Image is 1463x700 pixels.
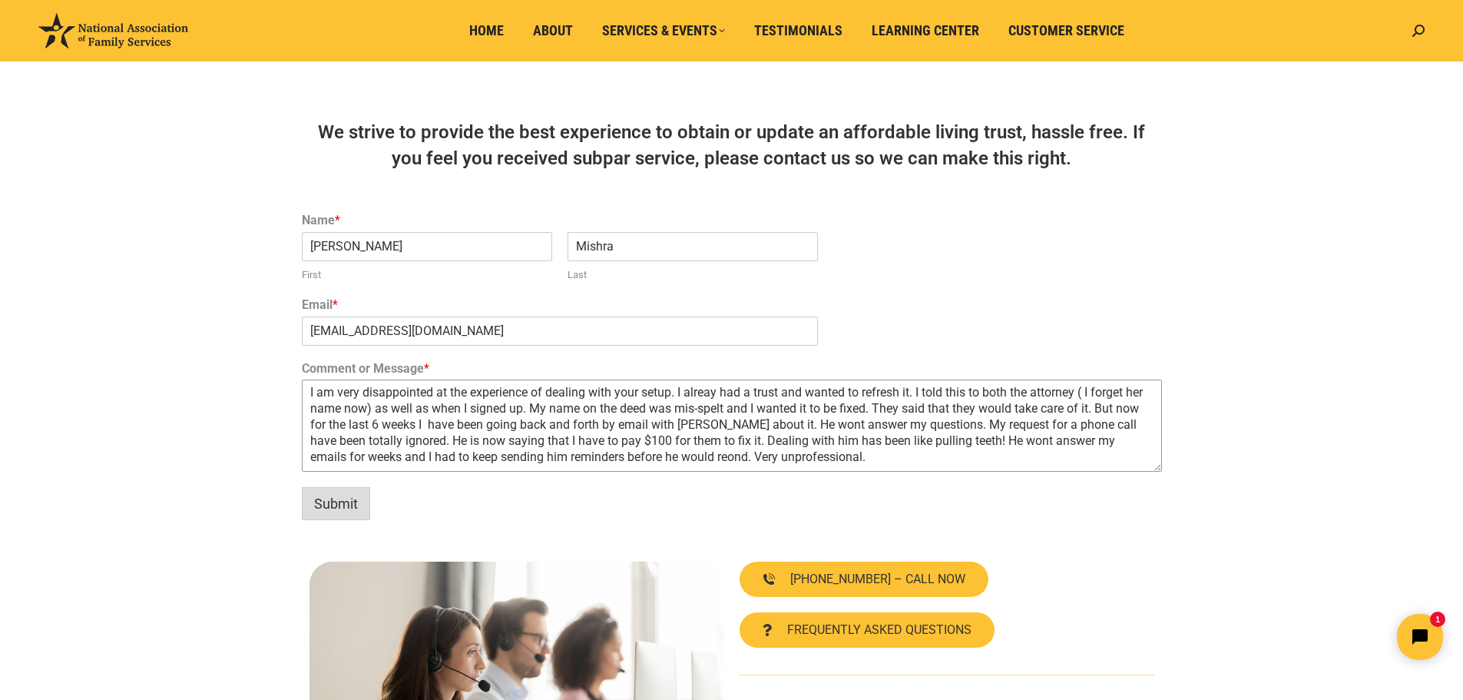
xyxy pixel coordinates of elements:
[1008,22,1124,39] span: Customer Service
[861,16,990,45] a: Learning Center
[302,361,1162,377] label: Comment or Message
[458,16,515,45] a: Home
[1192,601,1456,673] iframe: Tidio Chat
[302,120,1162,171] h3: We strive to provide the best experience to obtain or update an affordable living trust, hassle f...
[302,297,1162,314] label: Email
[302,269,552,282] label: First
[790,573,965,586] span: [PHONE_NUMBER] – CALL NOW
[787,624,971,636] span: FREQUENTLY ASKED QUESTIONS
[38,13,188,48] img: National Association of Family Services
[602,22,725,39] span: Services & Events
[740,612,995,648] a: FREQUENTLY ASKED QUESTIONS
[568,269,818,282] label: Last
[872,22,979,39] span: Learning Center
[740,562,988,597] a: [PHONE_NUMBER] – CALL NOW
[998,16,1135,45] a: Customer Service
[522,16,584,45] a: About
[533,22,573,39] span: About
[302,487,370,520] button: Submit
[302,213,1162,229] label: Name
[743,16,853,45] a: Testimonials
[469,22,504,39] span: Home
[754,22,842,39] span: Testimonials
